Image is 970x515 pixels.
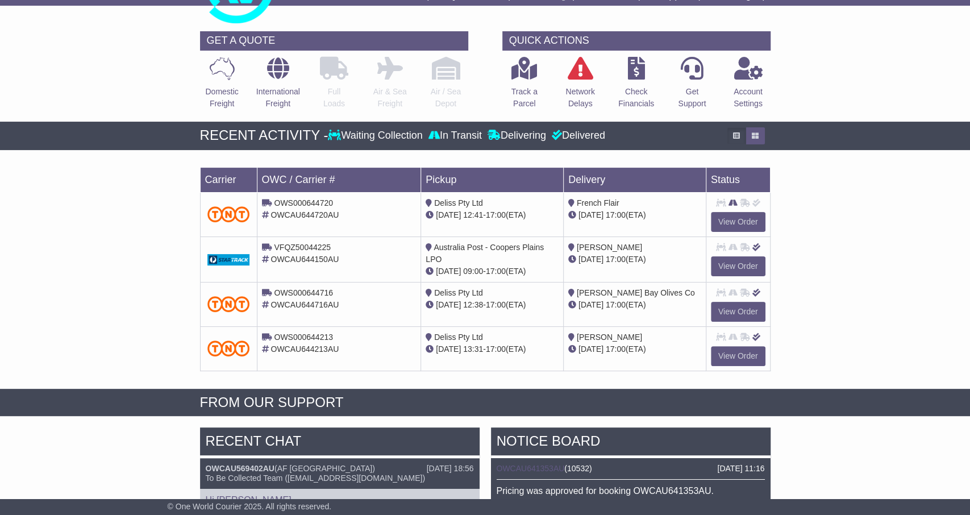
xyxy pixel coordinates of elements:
[578,255,603,264] span: [DATE]
[568,343,701,355] div: (ETA)
[606,210,626,219] span: 17:00
[426,243,544,264] span: Australia Post - Coopers Plains LPO
[486,344,506,354] span: 17:00
[274,333,333,342] span: OWS000644213
[491,427,771,458] div: NOTICE BOARD
[426,209,559,221] div: - (ETA)
[373,86,407,110] p: Air & Sea Freight
[270,344,339,354] span: OWCAU644213AU
[497,464,765,474] div: ( )
[200,167,257,192] td: Carrier
[568,254,701,265] div: (ETA)
[563,167,706,192] td: Delivery
[207,340,250,356] img: TNT_Domestic.png
[270,255,339,264] span: OWCAU644150AU
[206,474,425,483] span: To Be Collected Team ([EMAIL_ADDRESS][DOMAIN_NAME])
[270,300,339,309] span: OWCAU644716AU
[205,86,238,110] p: Domestic Freight
[200,394,771,411] div: FROM OUR SUPPORT
[565,56,595,116] a: NetworkDelays
[200,427,480,458] div: RECENT CHAT
[511,56,538,116] a: Track aParcel
[434,333,483,342] span: Deliss Pty Ltd
[733,56,763,116] a: AccountSettings
[463,210,483,219] span: 12:41
[549,130,605,142] div: Delivered
[426,464,473,474] div: [DATE] 18:56
[606,344,626,354] span: 17:00
[277,464,373,473] span: AF [GEOGRAPHIC_DATA]
[205,56,239,116] a: DomesticFreight
[511,86,538,110] p: Track a Parcel
[207,254,250,265] img: GetCarrierServiceDarkLogo
[421,167,564,192] td: Pickup
[436,210,461,219] span: [DATE]
[200,31,468,51] div: GET A QUOTE
[618,56,655,116] a: CheckFinancials
[706,167,770,192] td: Status
[578,210,603,219] span: [DATE]
[320,86,348,110] p: Full Loads
[274,243,331,252] span: VFQZ50044225
[434,198,483,207] span: Deliss Pty Ltd
[256,56,301,116] a: InternationalFreight
[565,86,594,110] p: Network Delays
[568,209,701,221] div: (ETA)
[274,198,333,207] span: OWS000644720
[568,299,701,311] div: (ETA)
[485,130,549,142] div: Delivering
[578,344,603,354] span: [DATE]
[207,206,250,222] img: TNT_Domestic.png
[717,464,764,474] div: [DATE] 11:16
[577,198,619,207] span: French Flair
[206,495,474,505] p: Hi [PERSON_NAME],
[618,86,654,110] p: Check Financials
[486,300,506,309] span: 17:00
[577,288,695,297] span: [PERSON_NAME] Bay Olives Co
[486,267,506,276] span: 17:00
[431,86,461,110] p: Air / Sea Depot
[426,130,485,142] div: In Transit
[436,300,461,309] span: [DATE]
[606,300,626,309] span: 17:00
[711,302,765,322] a: View Order
[497,464,565,473] a: OWCAU641353AU
[567,464,589,473] span: 10532
[497,485,765,496] p: Pricing was approved for booking OWCAU641353AU.
[502,31,771,51] div: QUICK ACTIONS
[463,267,483,276] span: 09:00
[436,267,461,276] span: [DATE]
[207,296,250,312] img: TNT_Domestic.png
[434,288,483,297] span: Deliss Pty Ltd
[426,299,559,311] div: - (ETA)
[206,464,274,473] a: OWCAU569402AU
[734,86,763,110] p: Account Settings
[463,300,483,309] span: 12:38
[678,86,706,110] p: Get Support
[677,56,706,116] a: GetSupport
[577,243,642,252] span: [PERSON_NAME]
[436,344,461,354] span: [DATE]
[426,265,559,277] div: - (ETA)
[426,343,559,355] div: - (ETA)
[711,346,765,366] a: View Order
[578,300,603,309] span: [DATE]
[711,212,765,232] a: View Order
[256,86,300,110] p: International Freight
[257,167,421,192] td: OWC / Carrier #
[274,288,333,297] span: OWS000644716
[328,130,425,142] div: Waiting Collection
[463,344,483,354] span: 13:31
[270,210,339,219] span: OWCAU644720AU
[206,464,474,474] div: ( )
[486,210,506,219] span: 17:00
[606,255,626,264] span: 17:00
[577,333,642,342] span: [PERSON_NAME]
[200,127,328,144] div: RECENT ACTIVITY -
[168,502,332,511] span: © One World Courier 2025. All rights reserved.
[711,256,765,276] a: View Order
